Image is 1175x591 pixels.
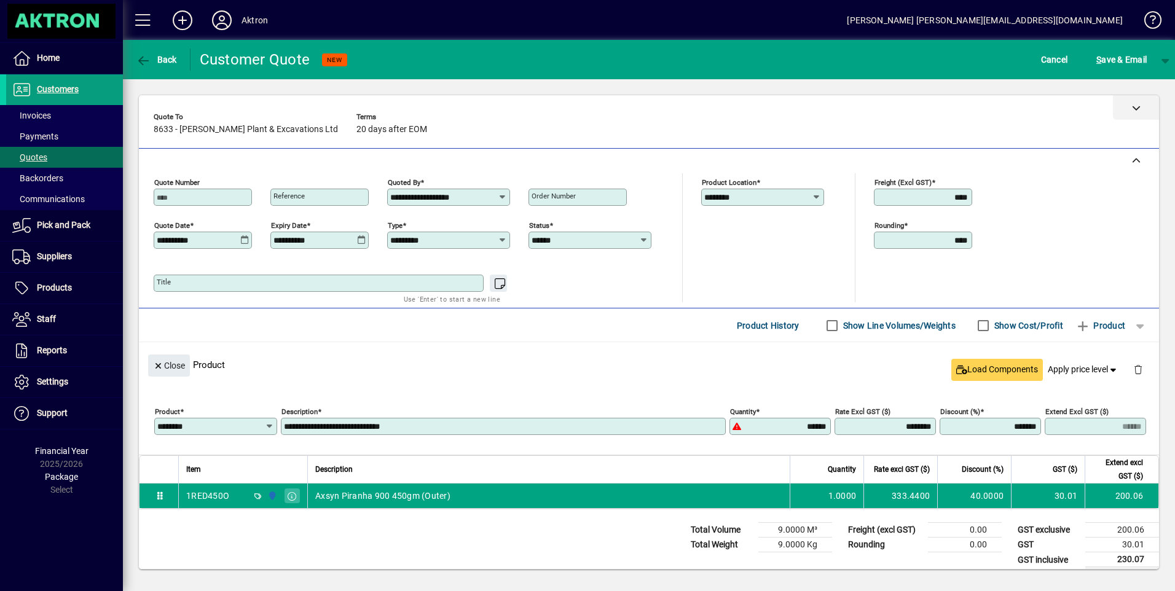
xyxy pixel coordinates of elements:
app-page-header-button: Back [123,49,191,71]
mat-label: Rounding [874,221,904,230]
span: S [1096,55,1101,65]
td: 9.0000 M³ [758,523,832,538]
mat-label: Reference [273,192,305,200]
button: Profile [202,9,242,31]
button: Load Components [951,359,1043,381]
span: Financial Year [35,446,88,456]
a: Settings [6,367,123,397]
td: 200.06 [1085,483,1158,508]
mat-label: Product [155,407,180,416]
span: Support [37,408,68,418]
mat-label: Order number [532,192,576,200]
app-page-header-button: Close [145,359,193,370]
td: Total Volume [685,523,758,538]
span: Close [153,356,185,376]
span: 1.0000 [828,490,857,502]
button: Save & Email [1090,49,1153,71]
span: Back [136,55,177,65]
span: Settings [37,377,68,386]
td: GST [1012,538,1085,552]
a: Products [6,273,123,303]
span: Product [1075,316,1125,335]
span: Rate excl GST ($) [874,463,930,476]
td: 230.07 [1085,552,1159,568]
td: 0.00 [928,538,1002,552]
a: Home [6,43,123,74]
button: Product History [732,315,804,337]
mat-hint: Use 'Enter' to start a new line [404,292,500,306]
span: Apply price level [1048,363,1119,376]
span: Description [315,463,353,476]
span: Quotes [12,152,47,162]
mat-label: Status [529,221,549,230]
a: Pick and Pack [6,210,123,241]
mat-label: Quoted by [388,178,420,187]
label: Show Line Volumes/Weights [841,319,956,332]
span: Package [45,472,78,482]
a: Knowledge Base [1135,2,1160,42]
button: Cancel [1038,49,1071,71]
mat-label: Quote date [154,221,190,230]
span: Cancel [1041,50,1068,69]
button: Back [133,49,180,71]
td: Rounding [842,538,928,552]
span: Quantity [828,463,856,476]
div: 1RED450O [186,490,229,502]
span: Products [37,283,72,292]
div: Customer Quote [200,50,310,69]
a: Communications [6,189,123,209]
td: 0.00 [928,523,1002,538]
td: 30.01 [1011,483,1085,508]
span: HAMILTON [264,489,278,503]
a: Suppliers [6,241,123,272]
a: Reports [6,335,123,366]
button: Product [1069,315,1131,337]
mat-label: Extend excl GST ($) [1045,407,1109,416]
button: Delete [1123,354,1153,384]
span: Backorders [12,173,63,183]
td: 9.0000 Kg [758,538,832,552]
mat-label: Rate excl GST ($) [835,407,890,416]
span: Invoices [12,111,51,120]
a: Quotes [6,147,123,168]
mat-label: Type [388,221,403,230]
div: Product [139,342,1159,387]
span: Product History [737,316,800,335]
div: [PERSON_NAME] [PERSON_NAME][EMAIL_ADDRESS][DOMAIN_NAME] [847,10,1123,30]
button: Close [148,354,190,377]
td: Freight (excl GST) [842,523,928,538]
span: GST ($) [1053,463,1077,476]
span: Discount (%) [962,463,1004,476]
a: Invoices [6,105,123,126]
button: Apply price level [1043,359,1124,381]
mat-label: Expiry date [271,221,307,230]
div: 333.4400 [871,490,930,502]
a: Backorders [6,168,123,189]
span: Communications [12,194,85,204]
td: 200.06 [1085,523,1159,538]
label: Show Cost/Profit [992,319,1063,332]
span: NEW [327,56,342,64]
td: 30.01 [1085,538,1159,552]
td: GST inclusive [1012,552,1085,568]
td: GST exclusive [1012,523,1085,538]
span: Suppliers [37,251,72,261]
mat-label: Quantity [730,407,756,416]
span: Item [186,463,201,476]
a: Staff [6,304,123,335]
span: Payments [12,131,58,141]
span: 8633 - [PERSON_NAME] Plant & Excavations Ltd [154,125,338,135]
span: Home [37,53,60,63]
span: Extend excl GST ($) [1093,456,1143,483]
a: Support [6,398,123,429]
span: Axsyn Piranha 900 450gm (Outer) [315,490,450,502]
span: Pick and Pack [37,220,90,230]
mat-label: Description [281,407,318,416]
td: Total Weight [685,538,758,552]
span: 20 days after EOM [356,125,427,135]
span: Reports [37,345,67,355]
span: Customers [37,84,79,94]
span: Load Components [956,363,1038,376]
a: Payments [6,126,123,147]
mat-label: Title [157,278,171,286]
